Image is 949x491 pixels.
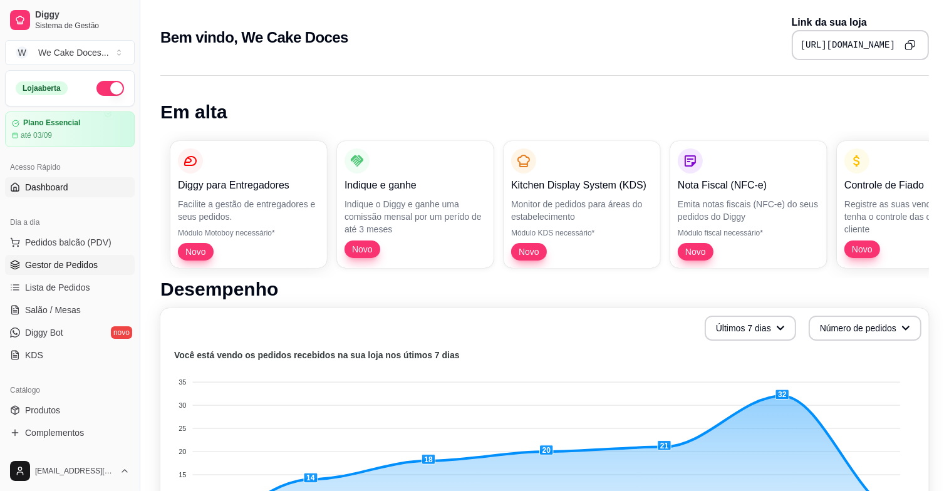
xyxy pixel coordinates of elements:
span: Novo [347,243,378,256]
button: Últimos 7 dias [705,316,796,341]
article: Plano Essencial [23,118,80,128]
a: Dashboard [5,177,135,197]
tspan: 15 [179,471,186,478]
a: Lista de Pedidos [5,277,135,297]
p: Kitchen Display System (KDS) [511,178,653,193]
a: Diggy Botnovo [5,323,135,343]
p: Monitor de pedidos para áreas do estabelecimento [511,198,653,223]
span: Sistema de Gestão [35,21,130,31]
button: Copy to clipboard [900,35,920,55]
tspan: 30 [179,401,186,409]
a: Plano Essencialaté 03/09 [5,111,135,147]
p: Emita notas fiscais (NFC-e) do seus pedidos do Diggy [678,198,819,223]
span: Gestor de Pedidos [25,259,98,271]
p: Módulo KDS necessário* [511,228,653,238]
span: Novo [847,243,878,256]
p: Indique o Diggy e ganhe uma comissão mensal por um perído de até 3 meses [345,198,486,235]
button: Kitchen Display System (KDS)Monitor de pedidos para áreas do estabelecimentoMódulo KDS necessário... [504,141,660,268]
div: Acesso Rápido [5,157,135,177]
span: Produtos [25,404,60,416]
div: Dia a dia [5,212,135,232]
p: Diggy para Entregadores [178,178,319,193]
span: Dashboard [25,181,68,194]
span: Diggy Bot [25,326,63,339]
button: [EMAIL_ADDRESS][DOMAIN_NAME] [5,456,135,486]
p: Módulo Motoboy necessário* [178,228,319,238]
div: We Cake Doces ... [38,46,109,59]
button: Nota Fiscal (NFC-e)Emita notas fiscais (NFC-e) do seus pedidos do DiggyMódulo fiscal necessário*Novo [670,141,827,268]
button: Pedidos balcão (PDV) [5,232,135,252]
span: Salão / Mesas [25,304,81,316]
button: Número de pedidos [809,316,921,341]
span: Diggy [35,9,130,21]
p: Link da sua loja [792,15,929,30]
span: Complementos [25,426,84,439]
div: Loja aberta [16,81,68,95]
pre: [URL][DOMAIN_NAME] [801,39,895,51]
h2: Bem vindo, We Cake Doces [160,28,348,48]
a: Salão / Mesas [5,300,135,320]
a: Complementos [5,423,135,443]
span: Novo [180,246,211,258]
tspan: 35 [179,378,186,386]
span: Novo [680,246,711,258]
a: Produtos [5,400,135,420]
a: KDS [5,345,135,365]
button: Alterar Status [96,81,124,96]
p: Nota Fiscal (NFC-e) [678,178,819,193]
p: Facilite a gestão de entregadores e seus pedidos. [178,198,319,223]
button: Diggy para EntregadoresFacilite a gestão de entregadores e seus pedidos.Módulo Motoboy necessário... [170,141,327,268]
div: Catálogo [5,380,135,400]
button: Select a team [5,40,135,65]
p: Indique e ganhe [345,178,486,193]
span: KDS [25,349,43,361]
tspan: 25 [179,425,186,432]
span: Novo [514,246,544,258]
article: até 03/09 [21,130,52,140]
button: Indique e ganheIndique o Diggy e ganhe uma comissão mensal por um perído de até 3 mesesNovo [337,141,494,268]
a: Gestor de Pedidos [5,255,135,275]
h1: Desempenho [160,278,929,301]
p: Módulo fiscal necessário* [678,228,819,238]
span: Lista de Pedidos [25,281,90,294]
span: Pedidos balcão (PDV) [25,236,111,249]
a: DiggySistema de Gestão [5,5,135,35]
span: W [16,46,28,59]
text: Você está vendo os pedidos recebidos na sua loja nos útimos 7 dias [174,351,460,361]
span: [EMAIL_ADDRESS][DOMAIN_NAME] [35,466,115,476]
h1: Em alta [160,101,929,123]
tspan: 20 [179,448,186,455]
